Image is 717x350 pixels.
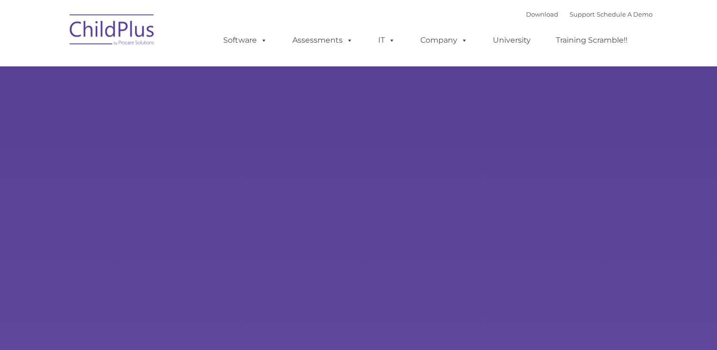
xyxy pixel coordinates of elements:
a: Schedule A Demo [597,10,653,18]
a: IT [369,31,405,50]
a: University [483,31,540,50]
a: Support [570,10,595,18]
font: | [526,10,653,18]
img: ChildPlus by Procare Solutions [65,8,160,55]
a: Download [526,10,558,18]
a: Assessments [283,31,363,50]
a: Software [214,31,277,50]
a: Company [411,31,477,50]
a: Training Scramble!! [546,31,637,50]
